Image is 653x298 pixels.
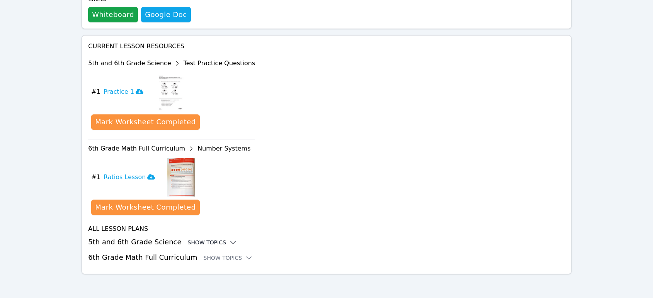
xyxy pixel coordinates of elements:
div: 5th and 6th Grade Science Test Practice Questions [88,57,255,69]
h3: Ratios Lesson [104,173,155,182]
h3: Practice 1 [104,87,143,97]
button: #1Practice 1 [91,73,150,111]
h3: 5th and 6th Grade Science [88,237,565,247]
span: # 1 [91,173,100,182]
div: Mark Worksheet Completed [95,202,196,213]
button: Whiteboard [88,7,138,22]
button: #1Ratios Lesson [91,158,161,196]
span: # 1 [91,87,100,97]
a: Google Doc [141,7,190,22]
button: Show Topics [188,239,237,246]
img: Practice 1 [156,73,185,111]
h4: Current Lesson Resources [88,42,565,51]
button: Mark Worksheet Completed [91,200,199,215]
h3: 6th Grade Math Full Curriculum [88,252,565,263]
button: Show Topics [203,254,253,262]
div: Mark Worksheet Completed [95,117,196,127]
button: Mark Worksheet Completed [91,114,199,130]
h4: All Lesson Plans [88,224,565,234]
img: Ratios Lesson [167,158,195,196]
div: 6th Grade Math Full Curriculum Number Systems [88,142,255,155]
